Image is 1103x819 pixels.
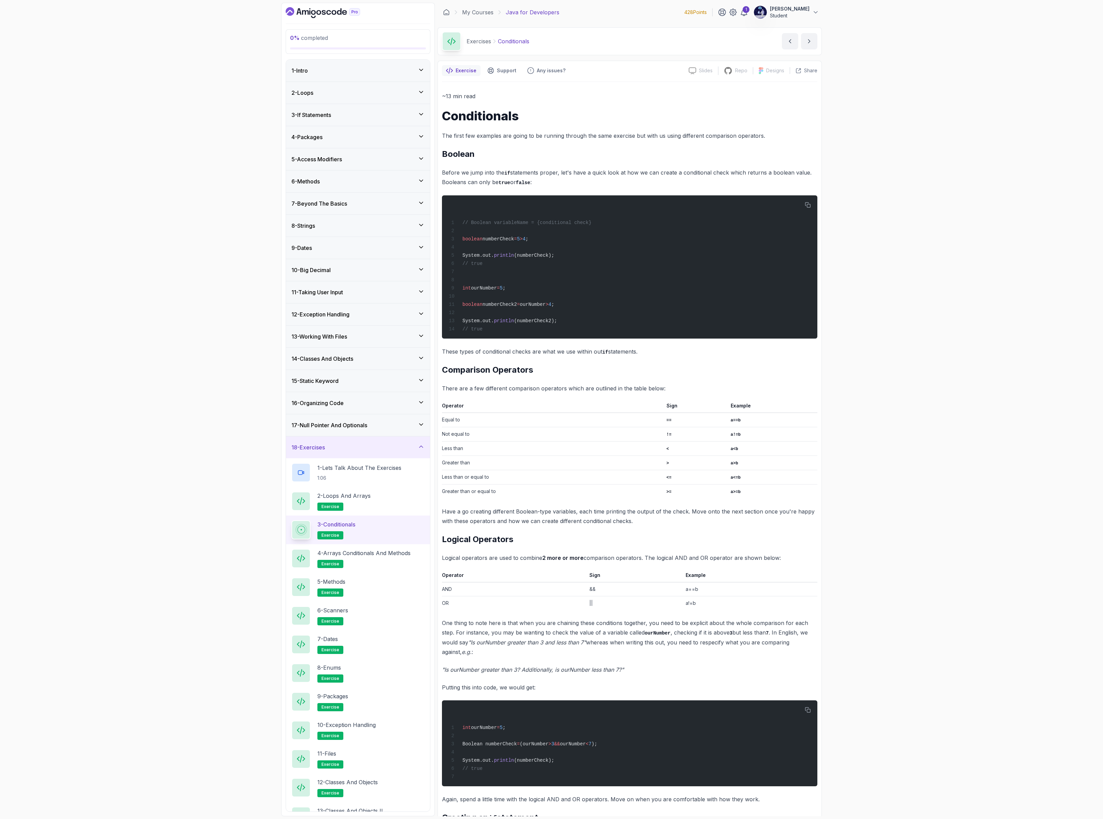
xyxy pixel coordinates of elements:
span: Boolean numberCheck [462,741,517,747]
span: exercise [321,790,339,796]
button: 3-Conditionalsexercise [291,520,425,539]
span: ; [503,285,505,291]
button: 9-Packagesexercise [291,692,425,711]
span: exercise [321,504,339,509]
code: ourNumber [645,630,671,636]
p: 1 - Lets Talk About The Exercises [317,464,401,472]
h3: 18 - Exercises [291,443,325,451]
span: exercise [321,676,339,681]
code: false [516,180,530,185]
button: 4-Packages [286,126,430,148]
h3: 16 - Organizing Code [291,399,344,407]
button: 10-Big Decimal [286,259,430,281]
p: Putting this into code, we would get: [442,683,817,692]
button: 13-Working With Files [286,326,430,347]
h3: 9 - Dates [291,244,312,252]
button: 3-If Statements [286,104,430,126]
h2: Comparison Operators [442,364,817,375]
span: exercise [321,762,339,767]
td: Less than [442,442,664,456]
button: 6-Methods [286,170,430,192]
td: Equal to [442,413,664,427]
button: 6-Scannersexercise [291,606,425,625]
span: 3 [551,741,554,747]
em: "Is ourNumber greater than 3 and less than 7" [468,639,586,646]
h3: 11 - Taking User Input [291,288,343,296]
p: 6 - Scanners [317,606,348,614]
span: exercise [321,561,339,567]
h3: 10 - Big Decimal [291,266,331,274]
code: true [499,180,510,185]
span: && [554,741,560,747]
p: [PERSON_NAME] [770,5,810,12]
div: 1 [743,6,749,13]
span: 5 [500,285,502,291]
span: ourNumber [471,285,497,291]
span: numberCheck [483,236,514,242]
button: 7-Datesexercise [291,635,425,654]
th: Example [728,401,817,413]
span: ourNumber [520,302,546,307]
h3: 14 - Classes And Objects [291,355,353,363]
span: (numberCheck); [514,253,554,258]
span: 4 [548,302,551,307]
th: Operator [442,571,587,582]
p: Share [804,67,817,74]
button: 11-Taking User Input [286,281,430,303]
th: Sign [587,571,683,582]
button: 4-Arrays Conditionals and Methodsexercise [291,549,425,568]
h3: 1 - Intro [291,66,308,75]
span: (ourNumber [520,741,548,747]
button: 8-Enumsexercise [291,664,425,683]
td: a!=b [683,596,817,610]
th: Operator [442,401,664,413]
span: ourNumber [471,725,497,730]
span: println [494,758,514,763]
h3: 5 - Access Modifiers [291,155,342,163]
h3: 7 - Beyond The Basics [291,199,347,208]
p: ~13 min read [442,91,817,101]
h3: 4 - Packages [291,133,323,141]
h2: Logical Operators [442,534,817,545]
button: Support button [483,65,520,76]
code: 3 [730,630,732,636]
a: 1 [740,8,748,16]
h3: 2 - Loops [291,89,313,97]
p: 1:06 [317,475,401,481]
span: 0 % [290,34,300,41]
span: = [514,236,517,242]
button: 8-Strings [286,215,430,237]
h1: Conditionals [442,109,817,123]
p: 11 - Files [317,749,336,758]
h3: 17 - Null Pointer And Optionals [291,421,367,429]
td: AND [442,582,587,596]
td: a==b [683,582,817,596]
code: != [667,432,672,437]
span: exercise [321,533,339,538]
p: 9 - Packages [317,692,348,700]
span: println [494,253,514,258]
p: Exercises [467,37,491,45]
td: Less than or equal to [442,470,664,485]
span: println [494,318,514,324]
img: user profile image [754,6,767,19]
strong: 2 more or more [542,554,584,561]
span: > [548,741,551,747]
span: < [586,741,588,747]
p: Exercise [456,67,476,74]
span: // true [462,261,483,266]
span: = [517,302,520,307]
button: previous content [782,33,798,49]
em: e.g. [462,649,472,655]
span: // Boolean variableName = {conditional check} [462,220,591,225]
button: 5-Methodsexercise [291,578,425,597]
span: boolean [462,302,483,307]
p: There are a few different comparison operators which are outlined in the table below: [442,384,817,393]
button: 15-Static Keyword [286,370,430,392]
code: a<b [731,447,738,451]
span: ; [551,302,554,307]
span: = [517,741,520,747]
button: 12-Classes and Objectsexercise [291,778,425,797]
p: Logical operators are used to combine comparison operators. The logical AND and OR operator are s... [442,553,817,563]
span: 5 [500,725,502,730]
